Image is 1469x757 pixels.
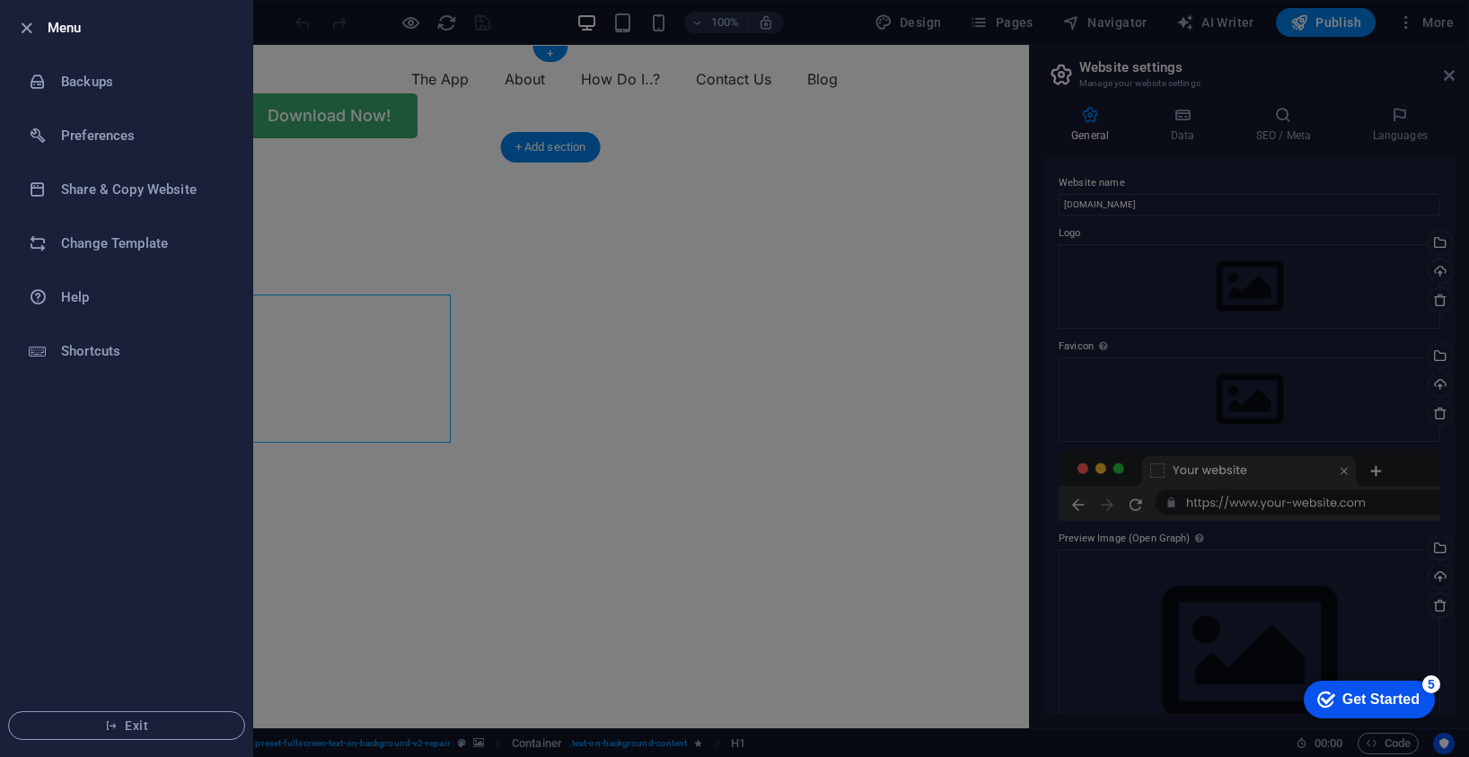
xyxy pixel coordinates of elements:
h6: Backups [61,71,227,92]
h6: Shortcuts [61,340,227,362]
h6: Share & Copy Website [61,179,227,200]
h6: Preferences [61,125,227,146]
div: Get Started [53,20,130,36]
h6: Change Template [61,233,227,254]
span: Exit [23,718,230,733]
h6: Menu [48,17,238,39]
div: 5 [133,4,151,22]
div: Get Started 5 items remaining, 0% complete [14,9,145,47]
button: Exit [8,711,245,740]
a: Help [1,270,252,324]
h6: Help [61,286,227,308]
